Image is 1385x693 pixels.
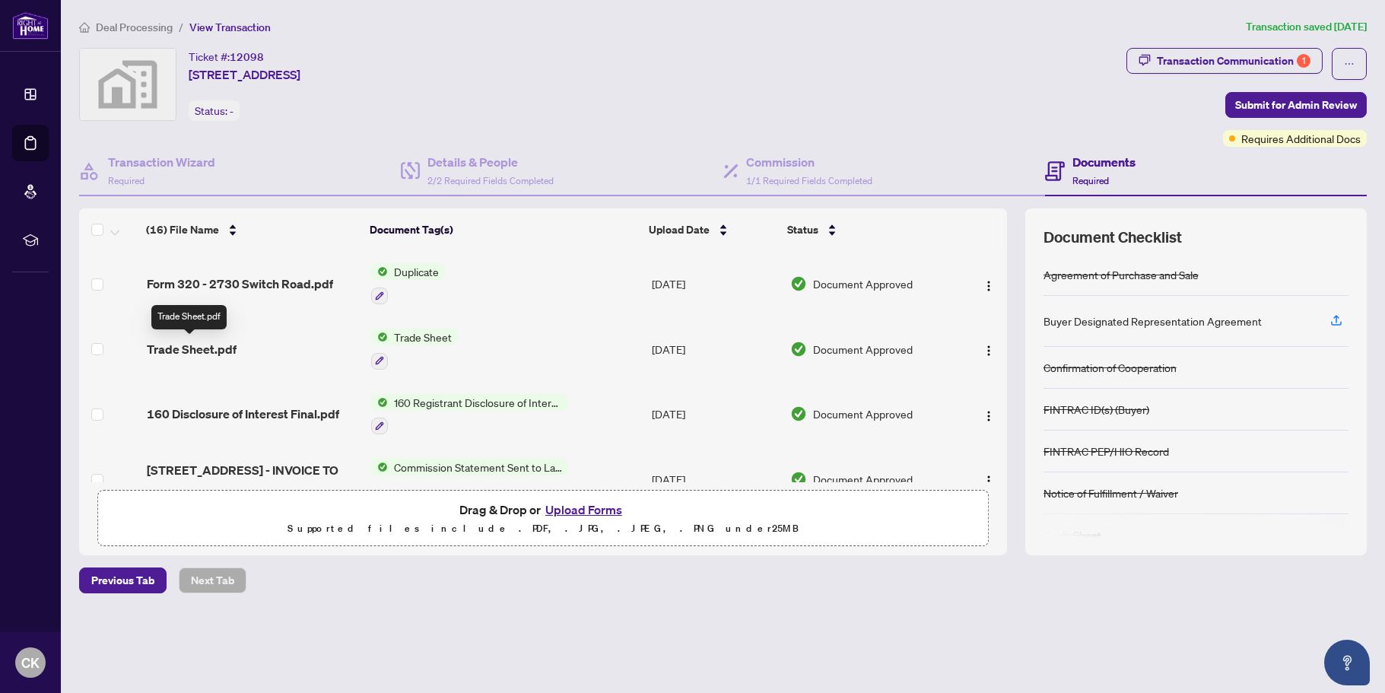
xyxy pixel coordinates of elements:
[371,263,445,304] button: Status IconDuplicate
[977,402,1001,426] button: Logo
[1157,49,1310,73] div: Transaction Communication
[91,568,154,593] span: Previous Tab
[781,208,954,251] th: Status
[649,221,710,238] span: Upload Date
[230,104,233,118] span: -
[790,405,807,422] img: Document Status
[1072,153,1136,171] h4: Documents
[646,382,784,447] td: [DATE]
[1246,18,1367,36] article: Transaction saved [DATE]
[1235,93,1357,117] span: Submit for Admin Review
[1044,401,1149,418] div: FINTRAC ID(s) (Buyer)
[388,459,568,475] span: Commission Statement Sent to Landlord
[189,100,240,121] div: Status:
[147,461,359,497] span: [STREET_ADDRESS] - INVOICE TO BUYERS LAWYER.pdf
[12,11,49,40] img: logo
[813,275,913,292] span: Document Approved
[1126,48,1323,74] button: Transaction Communication1
[151,305,227,329] div: Trade Sheet.pdf
[459,500,627,520] span: Drag & Drop or
[746,153,872,171] h4: Commission
[787,221,818,238] span: Status
[230,50,264,64] span: 12098
[108,175,145,186] span: Required
[179,567,246,593] button: Next Tab
[977,467,1001,491] button: Logo
[79,567,167,593] button: Previous Tab
[1044,266,1199,283] div: Agreement of Purchase and Sale
[790,275,807,292] img: Document Status
[983,475,995,487] img: Logo
[189,65,300,84] span: [STREET_ADDRESS]
[1044,227,1182,248] span: Document Checklist
[790,341,807,358] img: Document Status
[189,21,271,34] span: View Transaction
[427,175,554,186] span: 2/2 Required Fields Completed
[179,18,183,36] li: /
[427,153,554,171] h4: Details & People
[107,520,979,538] p: Supported files include .PDF, .JPG, .JPEG, .PNG under 25 MB
[79,22,90,33] span: home
[977,272,1001,296] button: Logo
[388,329,458,345] span: Trade Sheet
[21,652,40,673] span: CK
[146,221,219,238] span: (16) File Name
[371,459,388,475] img: Status Icon
[813,405,913,422] span: Document Approved
[1044,485,1178,501] div: Notice of Fulfillment / Waiver
[983,410,995,422] img: Logo
[371,329,388,345] img: Status Icon
[646,251,784,316] td: [DATE]
[1297,54,1310,68] div: 1
[1044,313,1262,329] div: Buyer Designated Representation Agreement
[646,447,784,512] td: [DATE]
[813,341,913,358] span: Document Approved
[96,21,173,34] span: Deal Processing
[371,394,388,411] img: Status Icon
[746,175,872,186] span: 1/1 Required Fields Completed
[1044,443,1169,459] div: FINTRAC PEP/HIO Record
[983,280,995,292] img: Logo
[371,459,568,500] button: Status IconCommission Statement Sent to Landlord
[1344,59,1355,69] span: ellipsis
[541,500,627,520] button: Upload Forms
[108,153,215,171] h4: Transaction Wizard
[371,263,388,280] img: Status Icon
[147,405,339,423] span: 160 Disclosure of Interest Final.pdf
[80,49,176,120] img: svg%3e
[643,208,781,251] th: Upload Date
[388,263,445,280] span: Duplicate
[790,471,807,488] img: Document Status
[140,208,364,251] th: (16) File Name
[189,48,264,65] div: Ticket #:
[371,394,568,435] button: Status Icon160 Registrant Disclosure of Interest - Acquisition ofProperty
[388,394,568,411] span: 160 Registrant Disclosure of Interest - Acquisition ofProperty
[1324,640,1370,685] button: Open asap
[1044,359,1177,376] div: Confirmation of Cooperation
[147,275,333,293] span: Form 320 - 2730 Switch Road.pdf
[1225,92,1367,118] button: Submit for Admin Review
[1072,175,1109,186] span: Required
[147,340,237,358] span: Trade Sheet.pdf
[364,208,643,251] th: Document Tag(s)
[813,471,913,488] span: Document Approved
[98,491,988,547] span: Drag & Drop orUpload FormsSupported files include .PDF, .JPG, .JPEG, .PNG under25MB
[371,329,458,370] button: Status IconTrade Sheet
[977,337,1001,361] button: Logo
[1241,130,1361,147] span: Requires Additional Docs
[983,345,995,357] img: Logo
[646,316,784,382] td: [DATE]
